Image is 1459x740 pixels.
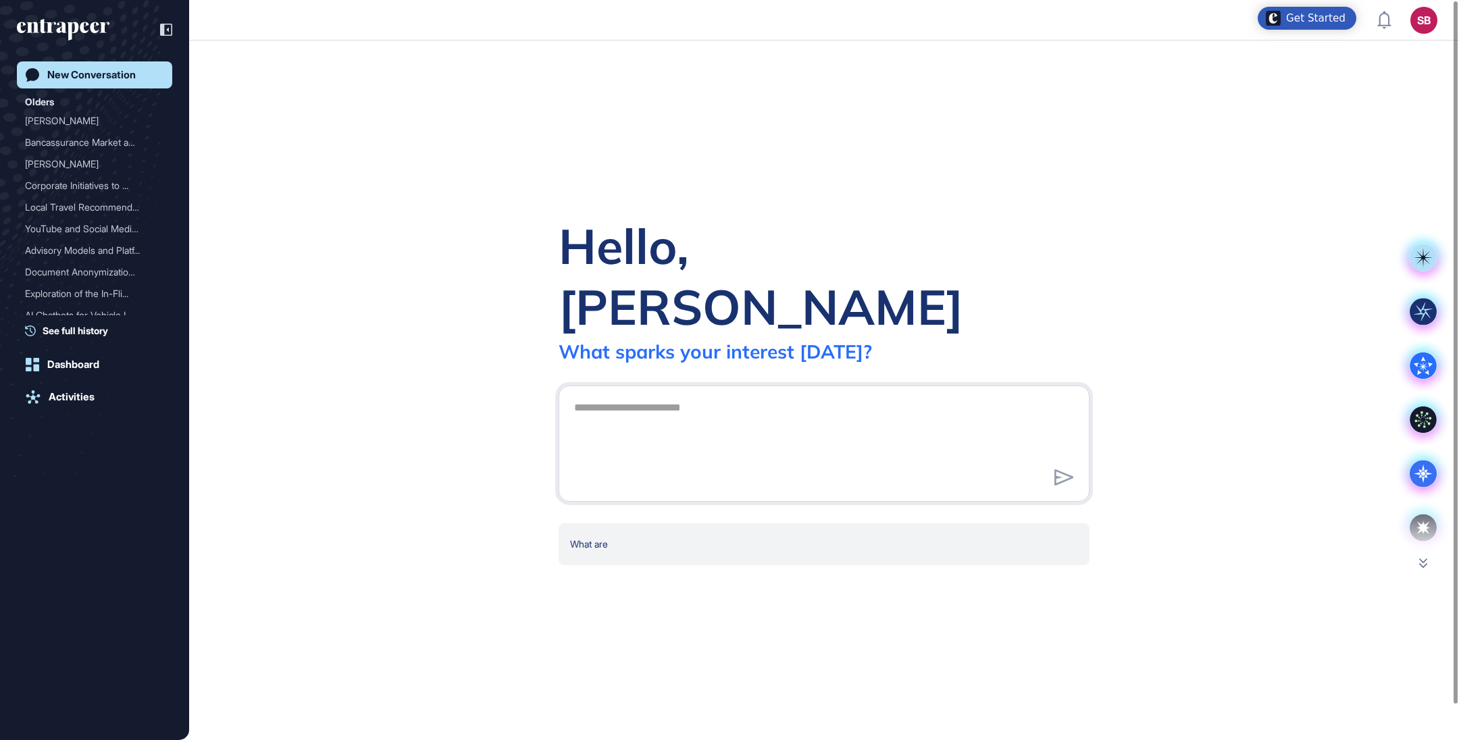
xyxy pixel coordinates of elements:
div: Activities [49,391,95,403]
div: YouTube and Social Media-Driven Urban Engagement and Park Usage Campaigns [25,218,164,240]
div: entrapeer-logo [17,19,109,41]
div: Open Get Started checklist [1258,7,1356,30]
span: See full history [43,323,108,338]
div: Bancassurance Market and Private Pension in Turkey and Global Best Practices [25,132,164,153]
div: Olders [25,94,54,110]
div: What sparks your interest [DATE]? [559,340,872,363]
div: Document Anonymization Technologies and Practices [25,261,164,283]
button: SB [1410,7,1437,34]
div: Corporate Initiatives to ... [25,175,153,196]
div: Reese [25,110,164,132]
div: Get Started [1286,11,1346,25]
div: Exploration of the In-Flight Connectivity (IFC) Ecosystem [25,283,164,305]
div: Reese [25,153,164,175]
div: AI Chatbots for Vehicle L... [25,305,153,326]
div: Advisory Models and Platforms for Micro-SMEs' Cash Flow and Credit Access [25,240,164,261]
div: What are [559,523,1090,565]
div: New Conversation [47,69,136,81]
div: YouTube and Social Media-... [25,218,153,240]
div: Dashboard [47,359,99,371]
a: New Conversation [17,61,172,88]
img: launcher-image-alternative-text [1266,11,1281,26]
div: Exploration of the In-Fli... [25,283,153,305]
div: [PERSON_NAME] [25,110,153,132]
a: See full history [25,323,172,338]
a: Activities [17,384,172,411]
div: AI Chatbots for Vehicle Loan Applications in Mobile Banking Apps [25,305,164,326]
div: Bancassurance Market and ... [25,132,153,153]
div: Document Anonymization Te... [25,261,153,283]
div: Local Travel Recommendati... [25,196,153,218]
div: Advisory Models and Platf... [25,240,153,261]
a: Dashboard [17,351,172,378]
div: Corporate Initiatives to Enhance Employee Reading Culture [25,175,164,196]
div: Local Travel Recommendation Platforms and Community-Driven Content Models [25,196,164,218]
div: Hello, [PERSON_NAME] [559,215,1090,337]
div: [PERSON_NAME] [25,153,153,175]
